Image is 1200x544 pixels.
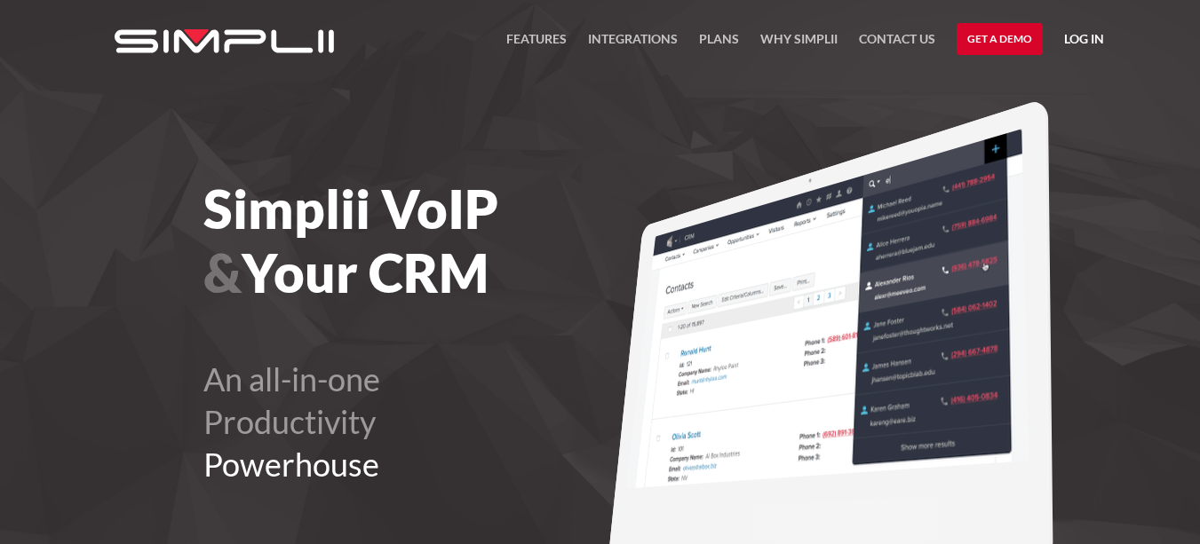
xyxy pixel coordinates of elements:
[203,358,698,485] h2: An all-in-one Productivity
[115,29,334,53] img: Simplii
[203,240,242,304] span: &
[859,28,935,60] a: Contact US
[588,28,678,60] a: Integrations
[957,23,1043,55] a: Get a Demo
[699,28,739,60] a: Plans
[1064,28,1104,55] a: Log in
[506,28,567,60] a: FEATURES
[760,28,838,60] a: Why Simplii
[203,177,698,304] h1: Simplii VoIP Your CRM
[203,445,379,484] span: Powerhouse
